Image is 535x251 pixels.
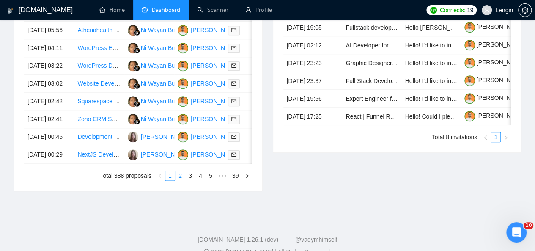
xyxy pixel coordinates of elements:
td: [DATE] 02:41 [24,110,74,128]
span: dashboard [142,7,148,13]
td: [DATE] 03:02 [24,75,74,93]
a: 3 [186,171,195,180]
td: Expert Engineer for Low-Latency Parsing [343,90,402,108]
td: NextJS Developer [74,146,124,164]
img: c1NLmzrk-0pBZjOo1nLSJnOz0itNHKTdmMHAt8VIsLFzaWqqsJDJtcFyV3OYvrqgu3 [464,75,475,86]
span: mail [231,116,236,121]
td: [DATE] 23:37 [283,72,343,90]
img: gigradar-bm.png [134,30,140,36]
a: TM[PERSON_NAME] [178,97,239,104]
img: NB [128,149,138,160]
div: [PERSON_NAME] [191,97,239,106]
a: WordPress Expert Needed for Team [77,44,172,51]
div: [PERSON_NAME] [141,132,189,141]
img: TM [178,25,188,36]
td: WordPress Developer for Modern Construction Websites [74,57,124,75]
td: [DATE] 02:42 [24,93,74,110]
img: NW [128,61,138,71]
img: gigradar-bm.png [134,83,140,89]
span: right [503,135,508,140]
a: [DOMAIN_NAME] 1.26.1 (dev) [198,236,278,243]
a: 5 [206,171,215,180]
td: AI Developer for Roadmap Completion & Avatar Persona Customization [343,36,402,54]
li: Next 5 Pages [216,171,229,181]
span: mail [231,81,236,86]
td: Graphic Designer OR Frontend Developer Needed to Redesign Landing Page with New Branding [343,54,402,72]
a: searchScanner [197,6,228,14]
img: c1NLmzrk-0pBZjOo1nLSJnOz0itNHKTdmMHAt8VIsLFzaWqqsJDJtcFyV3OYvrqgu3 [464,22,475,33]
a: Athenahealth atheneOne API Specialist Needed [77,27,203,33]
img: upwork-logo.png [430,7,437,14]
li: Next Page [501,132,511,142]
li: 2 [175,171,185,181]
img: gigradar-bm.png [134,119,140,124]
a: homeHome [99,6,125,14]
a: [PERSON_NAME] [464,59,525,66]
img: TM [178,114,188,124]
div: Ni Wayan Budiarti [141,43,188,52]
img: c1NLmzrk-0pBZjOo1nLSJnOz0itNHKTdmMHAt8VIsLFzaWqqsJDJtcFyV3OYvrqgu3 [464,58,475,68]
a: Website Development for Telemedicine Platform [77,80,203,87]
a: NextJS Developer [77,151,125,158]
span: mail [231,28,236,33]
a: Full Stack Developer ( Laravel+Vue) [346,77,441,84]
a: TM[PERSON_NAME] [178,133,239,140]
li: Total 8 invitations [432,132,477,142]
div: [PERSON_NAME] [191,150,239,159]
div: [PERSON_NAME] [141,150,189,159]
a: 39 [230,171,241,180]
a: [PERSON_NAME] [464,94,525,101]
a: NWNi Wayan Budiarti [128,62,188,69]
td: [DATE] 23:23 [283,54,343,72]
img: c1NLmzrk-0pBZjOo1nLSJnOz0itNHKTdmMHAt8VIsLFzaWqqsJDJtcFyV3OYvrqgu3 [464,111,475,121]
a: Expert Engineer for Low-Latency Parsing [346,95,454,102]
a: 1 [165,171,175,180]
div: Ni Wayan Budiarti [141,25,188,35]
img: TM [178,43,188,53]
img: logo [7,4,13,17]
a: NB[PERSON_NAME] [128,151,189,157]
div: Ni Wayan Budiarti [141,97,188,106]
li: 39 [229,171,242,181]
img: gigradar-bm.png [134,47,140,53]
a: Zoho CRM Specialist for Medical Industry [77,116,187,122]
td: [DATE] 02:12 [283,36,343,54]
a: 1 [491,132,500,142]
img: NW [128,114,138,124]
a: TM[PERSON_NAME] [178,80,239,86]
span: left [157,173,162,178]
td: Zoho CRM Specialist for Medical Industry [74,110,124,128]
img: NW [128,25,138,36]
a: [PERSON_NAME] [464,23,525,30]
a: NWNi Wayan Budiarti [128,80,188,86]
a: [PERSON_NAME] [464,41,525,48]
span: right [244,173,250,178]
a: NWNi Wayan Budiarti [128,44,188,51]
a: TM[PERSON_NAME] [178,62,239,69]
img: c1NLmzrk-0pBZjOo1nLSJnOz0itNHKTdmMHAt8VIsLFzaWqqsJDJtcFyV3OYvrqgu3 [464,40,475,50]
a: Squarespace Web Developer for Event Pages [77,98,198,105]
span: 19 [467,6,473,15]
a: Development of Online Ordering Software for Restaurants [77,133,230,140]
a: @vadymhimself [295,236,337,243]
a: 4 [196,171,205,180]
td: [DATE] 17:25 [283,108,343,125]
td: Website Development for Telemedicine Platform [74,75,124,93]
img: TM [178,61,188,71]
span: ••• [216,171,229,181]
img: TM [178,96,188,107]
img: TM [178,132,188,142]
span: mail [231,134,236,139]
button: left [155,171,165,181]
li: Previous Page [480,132,491,142]
span: mail [231,152,236,157]
td: [DATE] 04:11 [24,39,74,57]
button: right [501,132,511,142]
a: NWNi Wayan Budiarti [128,26,188,33]
li: 1 [491,132,501,142]
li: Previous Page [155,171,165,181]
div: [PERSON_NAME] [191,132,239,141]
a: NWNi Wayan Budiarti [128,115,188,122]
td: [DATE] 05:56 [24,22,74,39]
a: WordPress Developer for Modern Construction Websites [77,62,226,69]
